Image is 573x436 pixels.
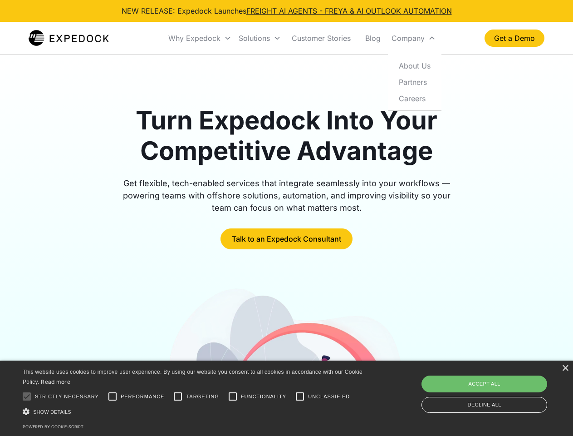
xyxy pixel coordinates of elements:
[23,369,362,386] span: This website uses cookies to improve user experience. By using our website you consent to all coo...
[23,407,366,416] div: Show details
[29,29,109,47] a: home
[392,90,438,106] a: Careers
[41,378,70,385] a: Read more
[392,74,438,90] a: Partners
[186,393,219,401] span: Targeting
[168,34,220,43] div: Why Expedock
[241,393,286,401] span: Functionality
[122,5,452,16] div: NEW RELEASE: Expedock Launches
[113,177,461,214] div: Get flexible, tech-enabled services that integrate seamlessly into your workflows — powering team...
[239,34,270,43] div: Solutions
[308,393,350,401] span: Unclassified
[422,338,573,436] iframe: Chat Widget
[165,23,235,54] div: Why Expedock
[392,34,425,43] div: Company
[29,29,109,47] img: Expedock Logo
[33,409,71,415] span: Show details
[358,23,388,54] a: Blog
[113,105,461,166] h1: Turn Expedock Into Your Competitive Advantage
[388,54,441,110] nav: Company
[392,57,438,74] a: About Us
[235,23,284,54] div: Solutions
[485,30,544,47] a: Get a Demo
[121,393,165,401] span: Performance
[220,228,353,249] a: Talk to an Expedock Consultant
[284,23,358,54] a: Customer Stories
[246,6,452,15] a: FREIGHT AI AGENTS - FREYA & AI OUTLOOK AUTOMATION
[388,23,439,54] div: Company
[35,393,99,401] span: Strictly necessary
[23,424,83,429] a: Powered by cookie-script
